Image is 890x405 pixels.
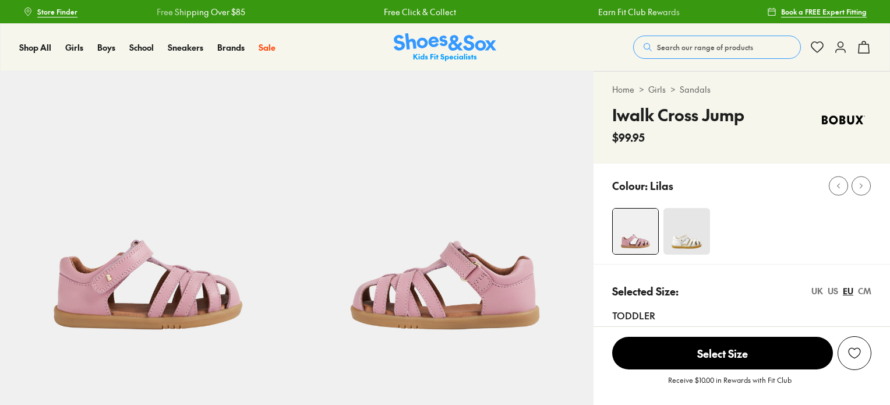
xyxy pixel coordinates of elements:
[612,178,648,193] p: Colour:
[657,42,753,52] span: Search our range of products
[838,336,871,370] button: Add to Wishlist
[843,285,853,297] div: EU
[155,6,243,18] a: Free Shipping Over $85
[65,41,83,54] a: Girls
[259,41,276,54] a: Sale
[65,41,83,53] span: Girls
[612,83,871,96] div: > >
[767,1,867,22] a: Book a FREE Expert Fitting
[97,41,115,54] a: Boys
[129,41,154,54] a: School
[648,83,666,96] a: Girls
[612,103,744,127] h4: Iwalk Cross Jump
[815,103,871,138] img: Vendor logo
[168,41,203,53] span: Sneakers
[612,308,871,322] div: Toddler
[394,33,496,62] img: SNS_Logo_Responsive.svg
[811,285,823,297] div: UK
[259,41,276,53] span: Sale
[612,336,833,370] button: Select Size
[612,83,634,96] a: Home
[633,36,801,59] button: Search our range of products
[382,6,454,18] a: Free Click & Collect
[663,208,710,255] img: 5_1
[650,178,673,193] p: Lilas
[858,285,871,297] div: CM
[168,41,203,54] a: Sneakers
[680,83,711,96] a: Sandals
[394,33,496,62] a: Shoes & Sox
[23,1,77,22] a: Store Finder
[217,41,245,53] span: Brands
[828,285,838,297] div: US
[612,283,679,299] p: Selected Size:
[612,337,833,369] span: Select Size
[19,41,51,54] a: Shop All
[781,6,867,17] span: Book a FREE Expert Fitting
[613,209,658,254] img: 4-551523_1
[37,6,77,17] span: Store Finder
[19,41,51,53] span: Shop All
[668,375,792,396] p: Receive $10.00 in Rewards with Fit Club
[296,71,593,368] img: 5-551524_1
[217,41,245,54] a: Brands
[612,129,645,145] span: $99.95
[129,41,154,53] span: School
[97,41,115,53] span: Boys
[596,6,678,18] a: Earn Fit Club Rewards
